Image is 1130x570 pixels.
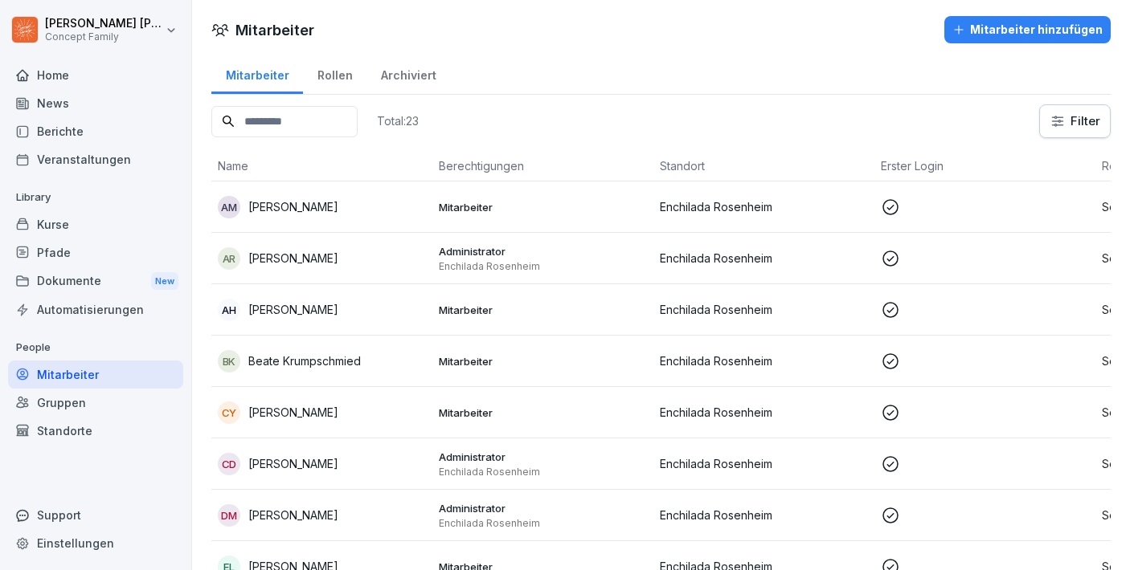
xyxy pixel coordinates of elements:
[439,260,647,273] p: Enchilada Rosenheim
[439,354,647,368] p: Mitarbeiter
[660,455,868,472] p: Enchilada Rosenheim
[8,389,183,417] a: Gruppen
[248,404,338,421] p: [PERSON_NAME]
[439,501,647,515] p: Administrator
[8,61,183,89] a: Home
[8,360,183,389] a: Mitarbeiter
[660,507,868,523] p: Enchilada Rosenheim
[303,53,366,94] a: Rollen
[8,117,183,145] a: Berichte
[218,453,240,475] div: CD
[8,529,183,557] a: Einstellungen
[439,450,647,464] p: Administrator
[248,250,338,267] p: [PERSON_NAME]
[366,53,450,94] a: Archiviert
[8,501,183,529] div: Support
[952,21,1103,39] div: Mitarbeiter hinzufügen
[439,517,647,530] p: Enchilada Rosenheim
[8,417,183,445] a: Standorte
[432,151,653,181] th: Berechtigungen
[439,405,647,420] p: Mitarbeiter
[1050,113,1100,129] div: Filter
[8,335,183,360] p: People
[944,16,1111,43] button: Mitarbeiter hinzufügen
[45,17,162,31] p: [PERSON_NAME] [PERSON_NAME]
[660,250,868,267] p: Enchilada Rosenheim
[248,198,338,215] p: [PERSON_NAME]
[377,113,419,128] p: Total: 23
[1040,105,1110,137] button: Filter
[211,53,303,94] a: Mitarbeiter
[8,89,183,117] a: News
[660,301,868,318] p: Enchilada Rosenheim
[660,404,868,421] p: Enchilada Rosenheim
[660,352,868,369] p: Enchilada Rosenheim
[248,352,361,369] p: Beate Krumpschmied
[218,196,240,218] div: am
[218,247,240,270] div: AR
[218,504,240,527] div: DM
[248,301,338,318] p: [PERSON_NAME]
[874,151,1095,181] th: Erster Login
[218,350,240,373] div: BK
[8,145,183,173] a: Veranstaltungen
[248,507,338,523] p: [PERSON_NAME]
[8,210,183,238] a: Kurse
[439,244,647,259] p: Administrator
[8,267,183,296] div: Dokumente
[439,466,647,478] p: Enchilada Rosenheim
[439,200,647,214] p: Mitarbeiter
[8,185,183,210] p: Library
[660,198,868,215] p: Enchilada Rosenheim
[211,151,432,181] th: Name
[8,238,183,267] a: Pfade
[248,455,338,472] p: [PERSON_NAME]
[8,295,183,324] a: Automatisierungen
[653,151,874,181] th: Standort
[151,272,178,291] div: New
[218,401,240,424] div: CY
[235,19,314,41] h1: Mitarbeiter
[439,303,647,317] p: Mitarbeiter
[8,267,183,296] a: DokumenteNew
[45,31,162,43] p: Concept Family
[218,299,240,321] div: AH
